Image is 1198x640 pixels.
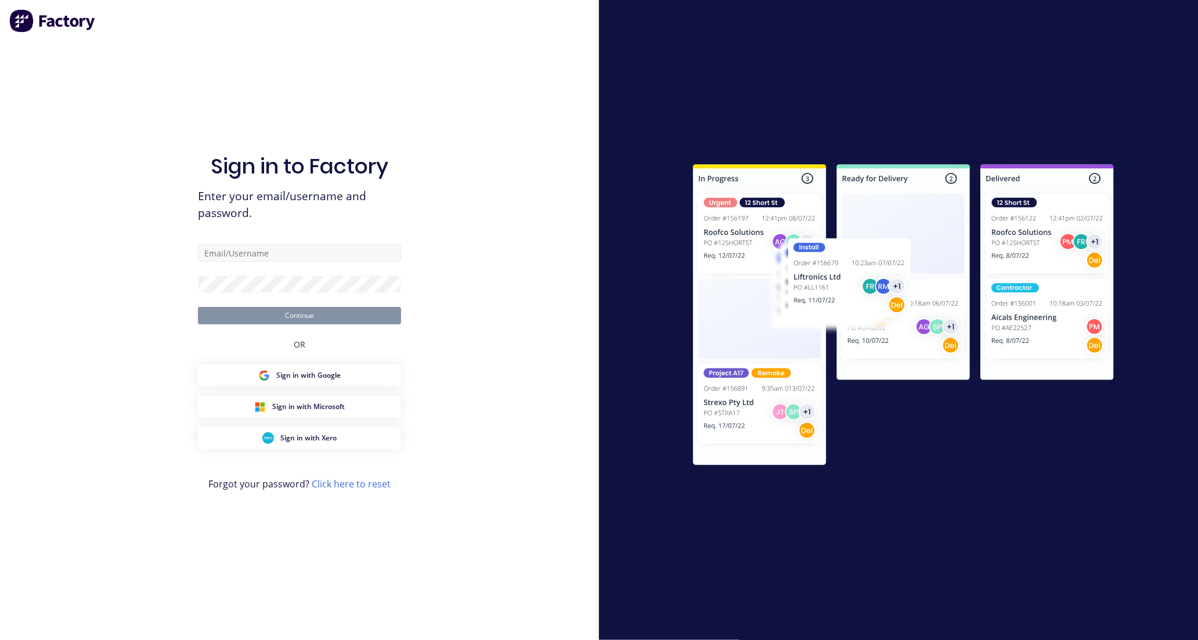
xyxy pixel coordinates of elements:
[198,188,401,222] span: Enter your email/username and password.
[312,478,391,490] a: Click here to reset
[273,402,345,412] span: Sign in with Microsoft
[262,432,274,444] img: Xero Sign in
[277,370,341,381] span: Sign in with Google
[258,370,270,381] img: Google Sign in
[211,154,388,179] h1: Sign in to Factory
[198,396,401,418] button: Microsoft Sign inSign in with Microsoft
[254,401,266,413] img: Microsoft Sign in
[667,141,1139,493] img: Sign in
[208,477,391,491] span: Forgot your password?
[281,433,337,443] span: Sign in with Xero
[294,324,305,364] div: OR
[9,9,96,32] img: Factory
[198,364,401,386] button: Google Sign inSign in with Google
[198,244,401,262] input: Email/Username
[198,307,401,324] button: Continue
[198,427,401,449] button: Xero Sign inSign in with Xero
